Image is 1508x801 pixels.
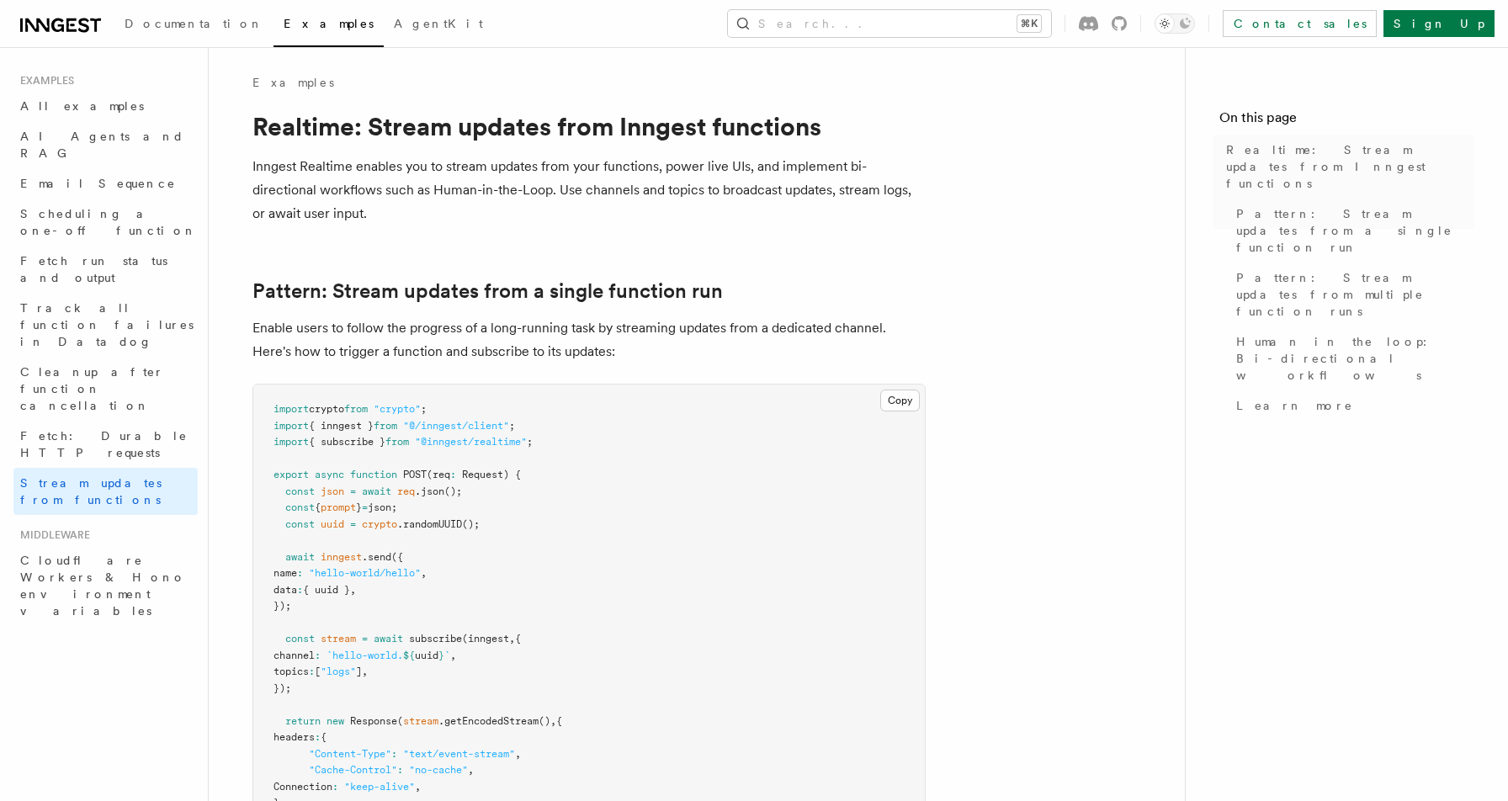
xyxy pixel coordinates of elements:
span: json; [368,501,397,513]
span: ; [527,436,533,448]
span: , [362,666,368,677]
a: Track all function failures in Datadog [13,293,198,357]
span: Documentation [125,17,263,30]
span: }); [273,682,291,694]
span: : [297,567,303,579]
span: : [332,781,338,793]
span: Connection [273,781,332,793]
span: const [285,518,315,530]
span: crypto [362,518,397,530]
span: Response [350,715,397,727]
a: Pattern: Stream updates from a single function run [252,279,723,303]
span: .send [362,551,391,563]
a: Learn more [1229,390,1474,421]
span: channel [273,650,315,661]
a: Scheduling a one-off function [13,199,198,246]
span: new [327,715,344,727]
span: ${ [403,650,415,661]
span: AgentKit [394,17,483,30]
span: stream [321,633,356,645]
span: return [285,715,321,727]
span: import [273,436,309,448]
span: (); [462,518,480,530]
span: Examples [284,17,374,30]
span: from [344,403,368,415]
span: "hello-world/hello" [309,567,421,579]
span: Stream updates from functions [20,476,162,507]
button: Copy [880,390,920,411]
span: await [285,551,315,563]
span: = [362,501,368,513]
span: ` [444,650,450,661]
h4: On this page [1219,108,1474,135]
span: `hello-world. [327,650,403,661]
h1: Realtime: Stream updates from Inngest functions [252,111,926,141]
span: Pattern: Stream updates from a single function run [1236,205,1474,256]
span: , [509,633,515,645]
span: AI Agents and RAG [20,130,184,160]
a: Realtime: Stream updates from Inngest functions [1219,135,1474,199]
span: "Content-Type" [309,748,391,760]
span: : [397,764,403,776]
span: Fetch: Durable HTTP requests [20,429,188,459]
a: AI Agents and RAG [13,121,198,168]
span: : [391,748,397,760]
span: ; [421,403,427,415]
span: All examples [20,99,144,113]
button: Search...⌘K [728,10,1051,37]
span: function [350,469,397,480]
span: }); [273,600,291,612]
span: () [539,715,550,727]
span: const [285,633,315,645]
span: "@inngest/realtime" [415,436,527,448]
span: { uuid } [303,584,350,596]
span: Cleanup after function cancellation [20,365,164,412]
span: from [374,420,397,432]
span: Fetch run status and output [20,254,167,284]
span: = [362,633,368,645]
span: const [285,485,315,497]
span: "crypto" [374,403,421,415]
span: from [385,436,409,448]
span: "no-cache" [409,764,468,776]
span: name [273,567,297,579]
span: : [315,650,321,661]
span: { [321,731,327,743]
span: : [450,469,456,480]
span: : [309,666,315,677]
p: Enable users to follow the progress of a long-running task by streaming updates from a dedicated ... [252,316,926,363]
span: uuid [415,650,438,661]
span: ; [509,420,515,432]
span: Learn more [1236,397,1353,414]
span: prompt [321,501,356,513]
span: = [350,485,356,497]
span: "text/event-stream" [403,748,515,760]
span: export [273,469,309,480]
span: Middleware [13,528,90,542]
span: : [297,584,303,596]
a: Stream updates from functions [13,468,198,515]
a: Fetch: Durable HTTP requests [13,421,198,468]
span: .getEncodedStream [438,715,539,727]
p: Inngest Realtime enables you to stream updates from your functions, power live UIs, and implement... [252,155,926,225]
a: Pattern: Stream updates from multiple function runs [1229,263,1474,326]
span: , [468,764,474,776]
span: POST [403,469,427,480]
span: import [273,420,309,432]
span: { [515,633,521,645]
span: inngest [321,551,362,563]
a: All examples [13,91,198,121]
span: "Cache-Control" [309,764,397,776]
span: Human in the loop: Bi-directional workflows [1236,333,1474,384]
span: { inngest } [309,420,374,432]
span: } [356,501,362,513]
span: stream [403,715,438,727]
span: "@/inngest/client" [403,420,509,432]
a: Cloudflare Workers & Hono environment variables [13,545,198,626]
span: ( [397,715,403,727]
span: async [315,469,344,480]
a: Sign Up [1383,10,1495,37]
span: data [273,584,297,596]
span: , [450,650,456,661]
span: crypto [309,403,344,415]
